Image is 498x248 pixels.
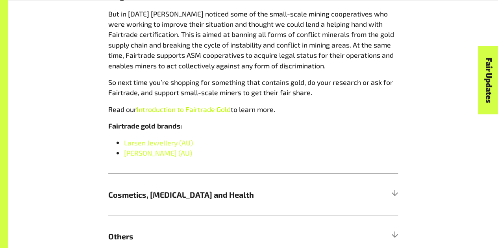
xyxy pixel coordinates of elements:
a: [PERSON_NAME] (AU) [124,149,192,157]
p: Read our to learn more. [108,104,398,114]
span: Cosmetics, [MEDICAL_DATA] and Health [108,189,326,201]
b: Fairtrade gold brands: [108,121,182,130]
span: But in [DATE] [PERSON_NAME] noticed some of the small-scale mining cooperatives who were working ... [108,9,394,70]
a: Larsen Jewellery (AU) [124,138,193,147]
span: Others [108,231,326,242]
a: Introduction to Fairtrade Gold [137,105,231,114]
span: So next time you’re shopping for something that contains gold, do your research or ask for Fairtr... [108,78,393,97]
